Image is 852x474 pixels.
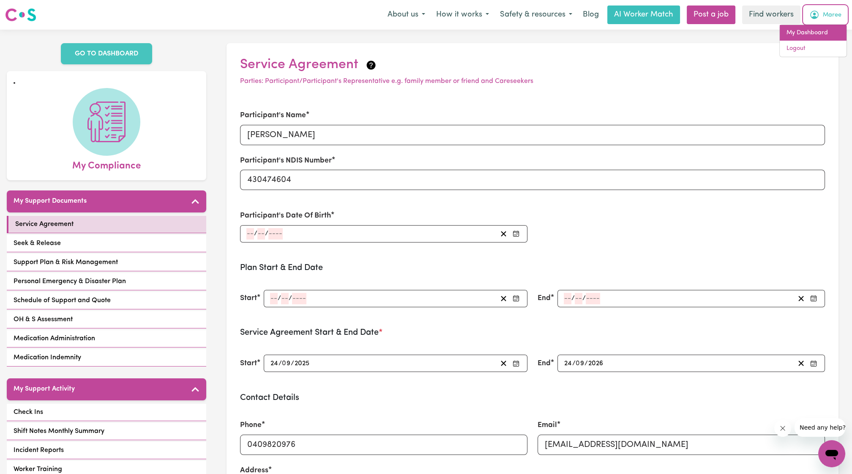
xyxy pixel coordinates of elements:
label: End [538,293,551,304]
span: Check Ins [14,407,43,417]
input: ---- [588,358,604,369]
label: Participant's NDIS Number [240,155,332,166]
a: Blog [578,6,604,24]
input: ---- [292,293,306,304]
h3: Contact Details [240,393,825,403]
a: Medication Administration [7,330,206,347]
h5: My Support Activity [14,385,75,393]
span: 0 [282,360,286,367]
input: -- [576,358,584,369]
span: OH & S Assessment [14,314,73,325]
div: My Account [779,25,847,57]
input: -- [270,358,279,369]
label: Start [240,358,257,369]
a: Check Ins [7,404,206,421]
span: / [291,360,294,367]
label: End [538,358,551,369]
button: My Support Activity [7,378,206,400]
span: / [279,360,282,367]
input: -- [270,293,278,304]
input: -- [282,358,291,369]
iframe: Button to launch messaging window [818,440,845,467]
span: Incident Reports [14,445,64,455]
a: Find workers [742,6,800,24]
label: Participant's Date Of Birth [240,210,331,221]
input: -- [564,358,572,369]
label: Phone [240,420,262,431]
button: About us [382,6,431,24]
span: Medication Indemnity [14,353,81,363]
span: / [572,360,576,367]
span: Support Plan & Risk Management [14,257,118,267]
span: Personal Emergency & Disaster Plan [14,276,126,287]
a: Post a job [687,6,735,24]
span: / [571,295,575,302]
iframe: Message from company [795,418,845,437]
h5: My Support Documents [14,197,87,205]
a: Service Agreement [7,216,206,233]
span: Shift Notes Monthly Summary [14,426,104,436]
h3: Plan Start & End Date [240,263,825,273]
img: Careseekers logo [5,7,36,22]
span: Medication Administration [14,333,95,344]
a: Incident Reports [7,442,206,459]
button: Safety & resources [494,6,578,24]
a: Seek & Release [7,235,206,252]
button: My Account [804,6,847,24]
span: / [278,295,281,302]
button: How it works [431,6,494,24]
span: 0 [576,360,580,367]
a: My Dashboard [780,25,847,41]
span: My Compliance [72,156,141,174]
span: / [584,360,588,367]
input: ---- [586,293,600,304]
a: GO TO DASHBOARD [61,43,152,64]
span: Service Agreement [15,219,74,229]
a: Support Plan & Risk Management [7,254,206,271]
label: Email [538,420,557,431]
label: Start [240,293,257,304]
a: Careseekers logo [5,5,36,25]
h2: Service Agreement [240,57,825,73]
a: Logout [780,41,847,57]
span: / [265,230,268,237]
p: Parties: Participant/Participant's Representative e.g. family member or friend and Careseekers [240,76,825,86]
input: -- [564,293,571,304]
span: Need any help? [5,6,51,13]
span: Seek & Release [14,238,61,248]
input: -- [257,228,265,240]
input: ---- [294,358,310,369]
input: -- [281,293,289,304]
a: Shift Notes Monthly Summary [7,423,206,440]
iframe: Close message [774,420,791,437]
a: Schedule of Support and Quote [7,292,206,309]
span: / [289,295,292,302]
span: / [254,230,257,237]
h3: Service Agreement Start & End Date [240,328,825,338]
span: Maree [823,11,841,20]
a: My Compliance [14,88,199,174]
label: Participant's Name [240,110,306,121]
a: Personal Emergency & Disaster Plan [7,273,206,290]
input: -- [575,293,582,304]
a: OH & S Assessment [7,311,206,328]
a: Medication Indemnity [7,349,206,367]
button: My Support Documents [7,190,206,212]
span: Schedule of Support and Quote [14,295,111,306]
span: / [582,295,586,302]
input: ---- [268,228,283,240]
a: AI Worker Match [607,6,680,24]
input: -- [246,228,254,240]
